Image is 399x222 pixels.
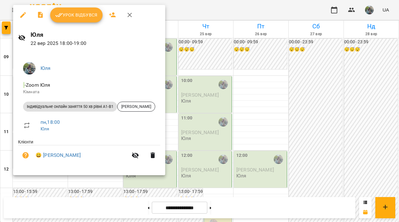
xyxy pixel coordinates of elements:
ul: Клієнти [18,139,160,168]
div: [PERSON_NAME] [117,102,155,112]
button: Візит ще не сплачено. Додати оплату? [18,148,33,163]
p: Кімната [23,89,155,95]
a: Юля [41,65,50,71]
a: 😀 [PERSON_NAME] [36,152,81,159]
span: - Zoom Юля [23,82,52,88]
span: Урок відбувся [55,11,98,19]
h6: Юля [31,30,160,40]
span: [PERSON_NAME] [118,104,155,109]
a: Юля [41,126,49,131]
img: c71655888622cca4d40d307121b662d7.jpeg [23,62,36,75]
button: Урок відбувся [50,7,103,22]
a: пн , 18:00 [41,119,60,125]
span: Індивідуальне онлайн заняття 50 хв рівні А1-В1 [23,104,117,109]
p: 22 вер 2025 18:00 - 19:00 [31,40,160,47]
